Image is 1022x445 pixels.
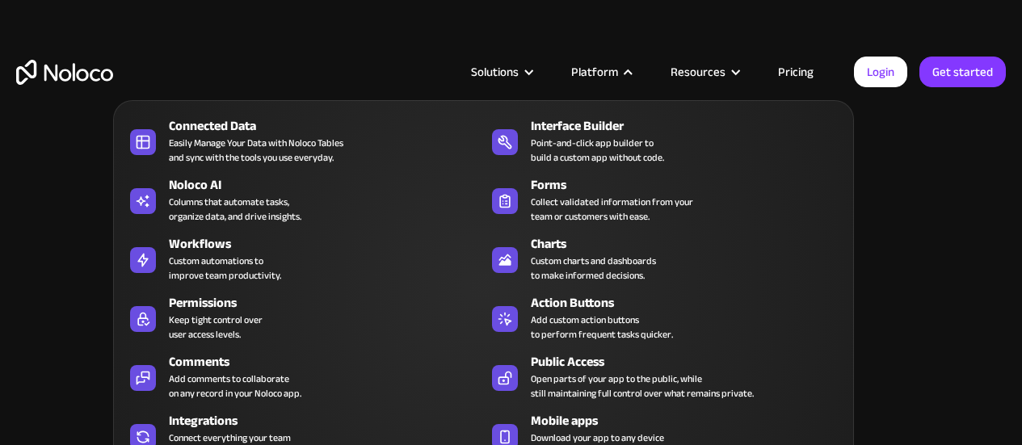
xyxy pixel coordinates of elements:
a: home [16,60,113,85]
div: Custom charts and dashboards to make informed decisions. [531,254,656,283]
a: FormsCollect validated information from yourteam or customers with ease. [484,172,845,227]
div: Open parts of your app to the public, while still maintaining full control over what remains priv... [531,372,754,401]
a: Public AccessOpen parts of your app to the public, whilestill maintaining full control over what ... [484,349,845,404]
div: Platform [551,61,650,82]
div: Comments [169,352,490,372]
a: Noloco AIColumns that automate tasks,organize data, and drive insights. [122,172,483,227]
a: Interface BuilderPoint-and-click app builder tobuild a custom app without code. [484,113,845,168]
div: Mobile apps [531,411,852,430]
div: Forms [531,175,852,195]
div: Solutions [451,61,551,82]
div: Custom automations to improve team productivity. [169,254,281,283]
div: Columns that automate tasks, organize data, and drive insights. [169,195,301,224]
div: Workflows [169,234,490,254]
div: Permissions [169,293,490,313]
h1: Custom No-Code Business Apps Platform [16,162,1006,174]
a: Action ButtonsAdd custom action buttonsto perform frequent tasks quicker. [484,290,845,345]
div: Add custom action buttons to perform frequent tasks quicker. [531,313,673,342]
div: Collect validated information from your team or customers with ease. [531,195,693,224]
div: Interface Builder [531,116,852,136]
a: Get started [919,57,1006,87]
div: Platform [571,61,618,82]
div: Charts [531,234,852,254]
a: CommentsAdd comments to collaborateon any record in your Noloco app. [122,349,483,404]
a: PermissionsKeep tight control overuser access levels. [122,290,483,345]
a: Pricing [758,61,834,82]
div: Resources [650,61,758,82]
h2: Business Apps for Teams [16,191,1006,320]
div: Noloco AI [169,175,490,195]
div: Point-and-click app builder to build a custom app without code. [531,136,664,165]
a: WorkflowsCustom automations toimprove team productivity. [122,231,483,286]
div: Easily Manage Your Data with Noloco Tables and sync with the tools you use everyday. [169,136,343,165]
div: Integrations [169,411,490,430]
div: Add comments to collaborate on any record in your Noloco app. [169,372,301,401]
div: Keep tight control over user access levels. [169,313,263,342]
div: Public Access [531,352,852,372]
div: Connected Data [169,116,490,136]
a: Login [854,57,907,87]
div: Action Buttons [531,293,852,313]
a: Connected DataEasily Manage Your Data with Noloco Tablesand sync with the tools you use everyday. [122,113,483,168]
div: Solutions [471,61,519,82]
a: ChartsCustom charts and dashboardsto make informed decisions. [484,231,845,286]
div: Resources [671,61,725,82]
